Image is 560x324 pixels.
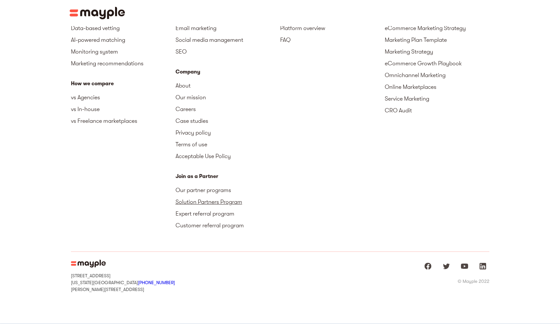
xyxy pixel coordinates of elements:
a: Email marketing [176,22,280,34]
a: Customer referral program [176,219,280,231]
a: Solution Partners Program [176,196,280,208]
a: eCommerce Growth Playbook [385,57,489,69]
img: facebook logo [424,262,432,270]
a: Expert referral program [176,208,280,219]
a: Terms of use [176,138,280,150]
img: Mayple logo [70,7,125,19]
a: Privacy policy [176,127,280,138]
a: Careers [176,103,280,115]
a: CRO Audit [385,105,489,116]
a: Online Marketplaces [385,81,489,93]
a: FAQ [280,34,385,46]
a: Our mission [176,91,280,103]
a: Omnichannel Marketing [385,69,489,81]
div: Join as a Partner [176,172,280,180]
a: Data-based vetting [71,22,176,34]
a: Platform overview [280,22,385,34]
a: eCommerce Marketing Strategy [385,22,489,34]
a: About [176,80,280,91]
a: AI-powered matching [71,34,176,46]
a: vs Agencies [71,91,176,103]
a: Marketing recommendations [71,57,176,69]
a: Mayple at Facebook [421,260,434,273]
div: [STREET_ADDRESS] [US_STATE][GEOGRAPHIC_DATA] [PERSON_NAME][STREET_ADDRESS] [71,273,175,292]
img: Mayple Logo [71,260,106,267]
a: Marketing Plan Template [385,34,489,46]
a: Acceptable Use Policy [176,150,280,162]
a: Service Marketing [385,93,489,105]
a: Our partner programs [176,184,280,196]
a: SEO [176,46,280,57]
a: Monitoring system [71,46,176,57]
a: vs Freelance marketplaces [71,115,176,127]
a: Marketing Strategy [385,46,489,57]
div: How we compare [71,80,176,88]
a: Mayple at Twitter [440,260,453,273]
a: Social media management [176,34,280,46]
div: Company [176,68,280,76]
a: [PHONE_NUMBER] [138,280,175,285]
iframe: Chat Widget [442,248,560,324]
a: vs In-house [71,103,176,115]
a: Case studies [176,115,280,127]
